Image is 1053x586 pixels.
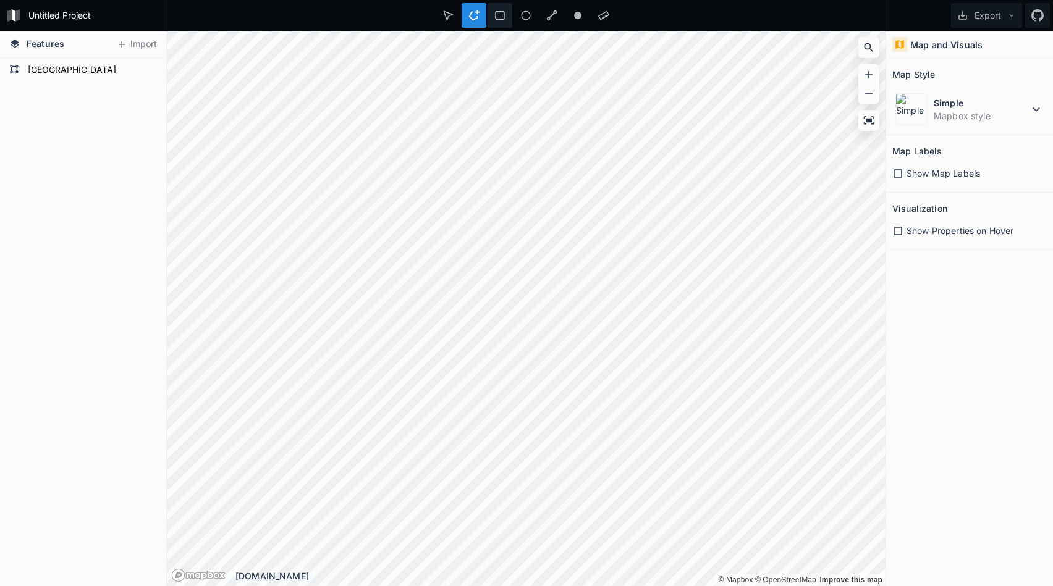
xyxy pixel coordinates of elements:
h4: Map and Visuals [910,38,983,51]
button: Import [110,35,163,54]
a: OpenStreetMap [755,576,816,584]
span: Show Map Labels [907,167,980,180]
dd: Mapbox style [934,109,1029,122]
button: Export [951,3,1022,28]
h2: Map Style [892,65,935,84]
a: Mapbox logo [171,568,226,582]
dt: Simple [934,96,1029,109]
span: Show Properties on Hover [907,224,1013,237]
div: [DOMAIN_NAME] [235,569,886,582]
span: Features [27,37,64,50]
h2: Visualization [892,199,947,218]
a: Map feedback [819,576,882,584]
a: Mapbox [718,576,753,584]
h2: Map Labels [892,141,942,161]
img: Simple [895,93,928,125]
